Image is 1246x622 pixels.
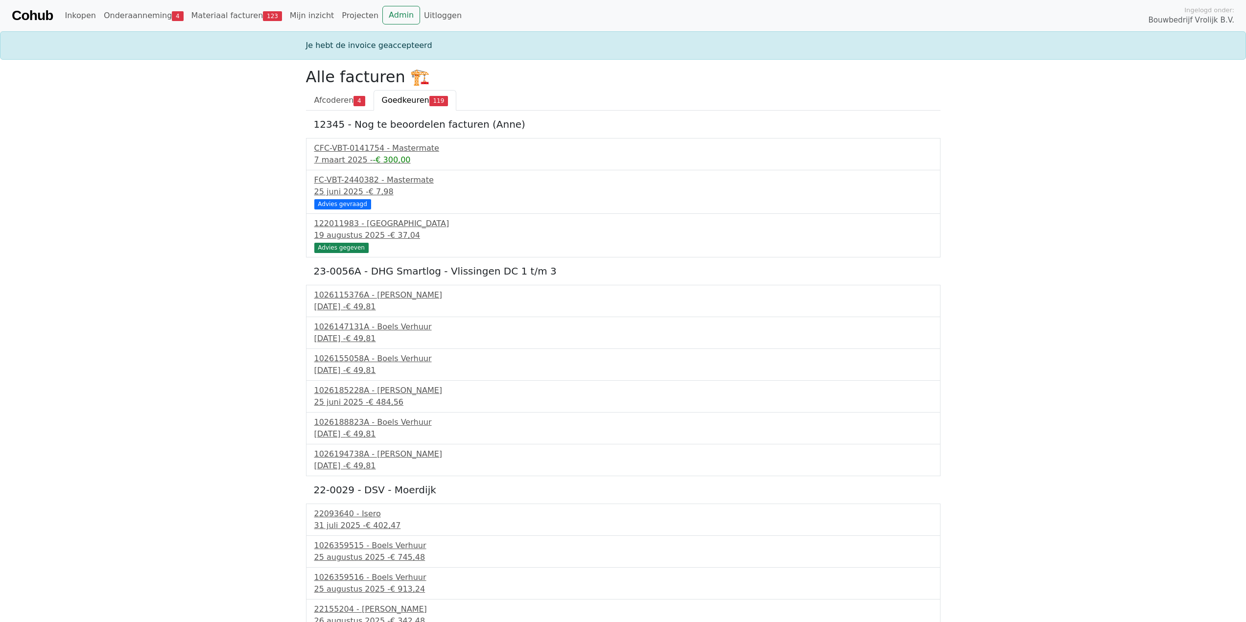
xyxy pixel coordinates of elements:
span: € 49,81 [346,334,376,343]
h5: 12345 - Nog te beoordelen facturen (Anne) [314,118,933,130]
div: 1026194738A - [PERSON_NAME] [314,448,932,460]
a: Mijn inzicht [286,6,338,25]
span: € 49,81 [346,366,376,375]
div: 7 maart 2025 - [314,154,932,166]
a: Inkopen [61,6,99,25]
div: 122011983 - [GEOGRAPHIC_DATA] [314,218,932,230]
div: 25 augustus 2025 - [314,583,932,595]
div: Je hebt de invoice geaccepteerd [300,40,946,51]
a: Projecten [338,6,382,25]
div: 19 augustus 2025 - [314,230,932,241]
div: [DATE] - [314,365,932,376]
a: Cohub [12,4,53,27]
div: 31 juli 2025 - [314,520,932,531]
div: 25 juni 2025 - [314,186,932,198]
div: FC-VBT-2440382 - Mastermate [314,174,932,186]
a: 122011983 - [GEOGRAPHIC_DATA]19 augustus 2025 -€ 37,04 Advies gegeven [314,218,932,252]
div: 1026359516 - Boels Verhuur [314,572,932,583]
span: Bouwbedrijf Vrolijk B.V. [1148,15,1234,26]
h5: 23-0056A - DHG Smartlog - Vlissingen DC 1 t/m 3 [314,265,933,277]
span: € 49,81 [346,461,376,470]
span: Afcoderen [314,95,354,105]
div: 22093640 - Isero [314,508,932,520]
a: CFC-VBT-0141754 - Mastermate7 maart 2025 --€ 300,00 [314,142,932,166]
a: Uitloggen [420,6,466,25]
a: 1026115376A - [PERSON_NAME][DATE] -€ 49,81 [314,289,932,313]
span: € 49,81 [346,302,376,311]
div: 1026185228A - [PERSON_NAME] [314,385,932,396]
div: 1026359515 - Boels Verhuur [314,540,932,552]
span: 123 [263,11,282,21]
span: € 37,04 [390,230,420,240]
a: Afcoderen4 [306,90,374,111]
div: 1026188823A - Boels Verhuur [314,416,932,428]
div: Advies gegeven [314,243,369,253]
span: 4 [353,96,365,106]
span: 119 [429,96,448,106]
a: Materiaal facturen123 [188,6,286,25]
a: 1026359515 - Boels Verhuur25 augustus 2025 -€ 745,48 [314,540,932,563]
div: 1026147131A - Boels Verhuur [314,321,932,333]
div: Advies gevraagd [314,199,371,209]
a: Goedkeuren119 [374,90,457,111]
div: 25 augustus 2025 - [314,552,932,563]
a: FC-VBT-2440382 - Mastermate25 juni 2025 -€ 7,98 Advies gevraagd [314,174,932,208]
div: 1026115376A - [PERSON_NAME] [314,289,932,301]
div: [DATE] - [314,301,932,313]
a: 22093640 - Isero31 juli 2025 -€ 402,47 [314,508,932,531]
span: Goedkeuren [382,95,429,105]
div: [DATE] - [314,428,932,440]
a: 1026155058A - Boels Verhuur[DATE] -€ 49,81 [314,353,932,376]
span: € 49,81 [346,429,376,438]
div: [DATE] - [314,333,932,345]
a: 1026194738A - [PERSON_NAME][DATE] -€ 49,81 [314,448,932,472]
span: -€ 300,00 [373,155,410,164]
a: Admin [382,6,420,24]
span: € 913,24 [390,584,425,594]
a: 1026147131A - Boels Verhuur[DATE] -€ 49,81 [314,321,932,345]
div: 25 juni 2025 - [314,396,932,408]
span: Ingelogd onder: [1184,5,1234,15]
span: 4 [172,11,183,21]
span: € 484,56 [369,397,403,407]
a: 1026185228A - [PERSON_NAME]25 juni 2025 -€ 484,56 [314,385,932,408]
div: CFC-VBT-0141754 - Mastermate [314,142,932,154]
span: € 402,47 [366,521,400,530]
h5: 22-0029 - DSV - Moerdijk [314,484,933,496]
span: € 7,98 [369,187,394,196]
div: 1026155058A - Boels Verhuur [314,353,932,365]
h2: Alle facturen 🏗️ [306,68,940,86]
div: 22155204 - [PERSON_NAME] [314,603,932,615]
div: [DATE] - [314,460,932,472]
span: € 745,48 [390,553,425,562]
a: Onderaanneming4 [100,6,188,25]
a: 1026359516 - Boels Verhuur25 augustus 2025 -€ 913,24 [314,572,932,595]
a: 1026188823A - Boels Verhuur[DATE] -€ 49,81 [314,416,932,440]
